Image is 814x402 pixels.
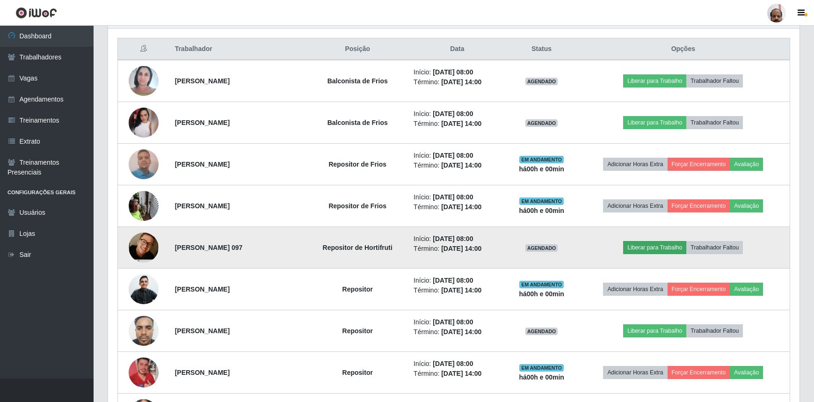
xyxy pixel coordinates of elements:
span: EM ANDAMENTO [519,156,564,163]
button: Adicionar Horas Extra [603,283,667,296]
time: [DATE] 08:00 [433,360,473,367]
img: 1741878920639.jpeg [129,346,159,399]
li: Término: [414,244,501,254]
button: Forçar Encerramento [668,283,730,296]
strong: há 00 h e 00 min [519,165,564,173]
strong: Repositor de Hortifruti [323,244,392,251]
img: 1625782717345.jpeg [129,273,159,306]
button: Trabalhador Faltou [686,116,743,129]
strong: [PERSON_NAME] [175,77,230,85]
time: [DATE] 14:00 [441,370,481,377]
strong: [PERSON_NAME] [175,161,230,168]
img: 1757024966561.jpeg [129,108,159,138]
time: [DATE] 14:00 [441,161,481,169]
img: 1748279738294.jpeg [129,186,159,226]
time: [DATE] 08:00 [433,318,473,326]
time: [DATE] 14:00 [441,120,481,127]
button: Trabalhador Faltou [686,74,743,88]
button: Trabalhador Faltou [686,241,743,254]
strong: Repositor [342,285,373,293]
button: Forçar Encerramento [668,366,730,379]
strong: há 00 h e 00 min [519,373,564,381]
li: Início: [414,67,501,77]
button: Adicionar Horas Extra [603,158,667,171]
th: Opções [577,38,790,60]
li: Início: [414,192,501,202]
button: Liberar para Trabalho [623,324,686,337]
span: AGENDADO [525,119,558,127]
li: Término: [414,285,501,295]
button: Adicionar Horas Extra [603,366,667,379]
span: EM ANDAMENTO [519,197,564,205]
span: AGENDADO [525,244,558,252]
li: Início: [414,359,501,369]
strong: Repositor de Frios [328,161,386,168]
strong: [PERSON_NAME] 097 [175,244,243,251]
li: Início: [414,234,501,244]
strong: há 00 h e 00 min [519,207,564,214]
strong: Repositor [342,327,373,335]
span: AGENDADO [525,78,558,85]
button: Avaliação [730,283,763,296]
img: 1747319122183.jpeg [129,144,159,184]
li: Início: [414,151,501,161]
button: Liberar para Trabalho [623,116,686,129]
li: Início: [414,109,501,119]
li: Término: [414,327,501,337]
span: AGENDADO [525,328,558,335]
strong: [PERSON_NAME] [175,369,230,376]
li: Término: [414,369,501,379]
button: Avaliação [730,366,763,379]
li: Início: [414,276,501,285]
img: 1743609849878.jpeg [129,225,159,270]
time: [DATE] 14:00 [441,328,481,336]
time: [DATE] 08:00 [433,277,473,284]
th: Posição [307,38,408,60]
th: Trabalhador [169,38,307,60]
span: EM ANDAMENTO [519,281,564,288]
strong: há 00 h e 00 min [519,290,564,298]
li: Início: [414,317,501,327]
img: 1705690307767.jpeg [129,61,159,101]
button: Adicionar Horas Extra [603,199,667,212]
strong: [PERSON_NAME] [175,327,230,335]
li: Término: [414,161,501,170]
time: [DATE] 08:00 [433,68,473,76]
button: Liberar para Trabalho [623,74,686,88]
button: Forçar Encerramento [668,158,730,171]
button: Trabalhador Faltou [686,324,743,337]
time: [DATE] 08:00 [433,235,473,242]
li: Término: [414,119,501,129]
time: [DATE] 14:00 [441,203,481,211]
time: [DATE] 14:00 [441,245,481,252]
li: Término: [414,202,501,212]
strong: [PERSON_NAME] [175,202,230,210]
time: [DATE] 08:00 [433,193,473,201]
span: EM ANDAMENTO [519,364,564,372]
button: Forçar Encerramento [668,199,730,212]
time: [DATE] 08:00 [433,152,473,159]
button: Avaliação [730,158,763,171]
strong: [PERSON_NAME] [175,285,230,293]
strong: Balconista de Frios [327,77,388,85]
strong: Repositor de Frios [328,202,386,210]
strong: Repositor [342,369,373,376]
li: Término: [414,77,501,87]
strong: Balconista de Frios [327,119,388,126]
img: 1735509810384.jpeg [129,311,159,351]
button: Avaliação [730,199,763,212]
time: [DATE] 14:00 [441,78,481,86]
button: Liberar para Trabalho [623,241,686,254]
th: Data [408,38,507,60]
th: Status [507,38,577,60]
time: [DATE] 08:00 [433,110,473,117]
img: CoreUI Logo [15,7,57,19]
strong: [PERSON_NAME] [175,119,230,126]
time: [DATE] 14:00 [441,286,481,294]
